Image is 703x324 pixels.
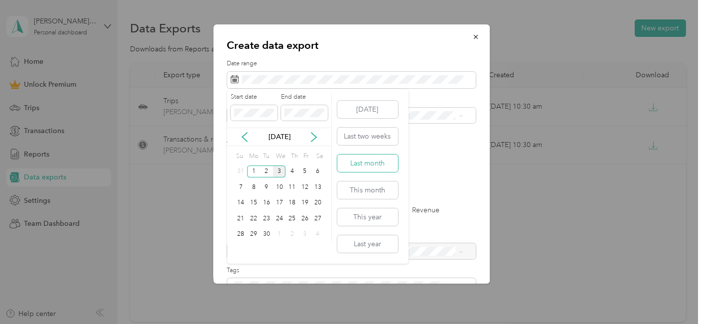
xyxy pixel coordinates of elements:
div: 14 [235,197,248,209]
div: 28 [235,228,248,241]
div: 24 [273,212,286,225]
div: Sa [315,150,324,163]
div: 13 [311,181,324,193]
div: 5 [298,165,311,178]
label: Tags [227,266,476,275]
div: 4 [311,228,324,241]
iframe: Everlance-gr Chat Button Frame [647,268,703,324]
div: 26 [298,212,311,225]
div: 21 [235,212,248,225]
div: 16 [260,197,273,209]
div: 3 [298,228,311,241]
div: 1 [247,165,260,178]
div: 20 [311,197,324,209]
div: 2 [260,165,273,178]
div: 25 [285,212,298,225]
div: 12 [298,181,311,193]
div: 7 [235,181,248,193]
div: 19 [298,197,311,209]
label: Date range [227,59,476,68]
p: Create data export [227,38,476,52]
div: Su [235,150,244,163]
p: [DATE] [259,132,300,142]
div: 3 [273,165,286,178]
div: 11 [285,181,298,193]
div: 29 [247,228,260,241]
label: End date [281,93,328,102]
button: This month [337,181,398,199]
div: 8 [247,181,260,193]
div: 17 [273,197,286,209]
div: 6 [311,165,324,178]
div: 27 [311,212,324,225]
button: Last two weeks [337,128,398,145]
div: 15 [247,197,260,209]
div: 18 [285,197,298,209]
div: We [275,150,286,163]
div: Fr [302,150,311,163]
div: Tu [262,150,271,163]
div: Th [289,150,298,163]
div: 30 [260,228,273,241]
div: 22 [247,212,260,225]
label: Start date [231,93,278,102]
div: 2 [285,228,298,241]
button: Last month [337,155,398,172]
div: 4 [285,165,298,178]
div: 31 [235,165,248,178]
div: 1 [273,228,286,241]
div: 10 [273,181,286,193]
div: Mo [247,150,258,163]
div: 23 [260,212,273,225]
button: This year [337,208,398,226]
button: Last year [337,235,398,253]
div: 9 [260,181,273,193]
button: [DATE] [337,101,398,118]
